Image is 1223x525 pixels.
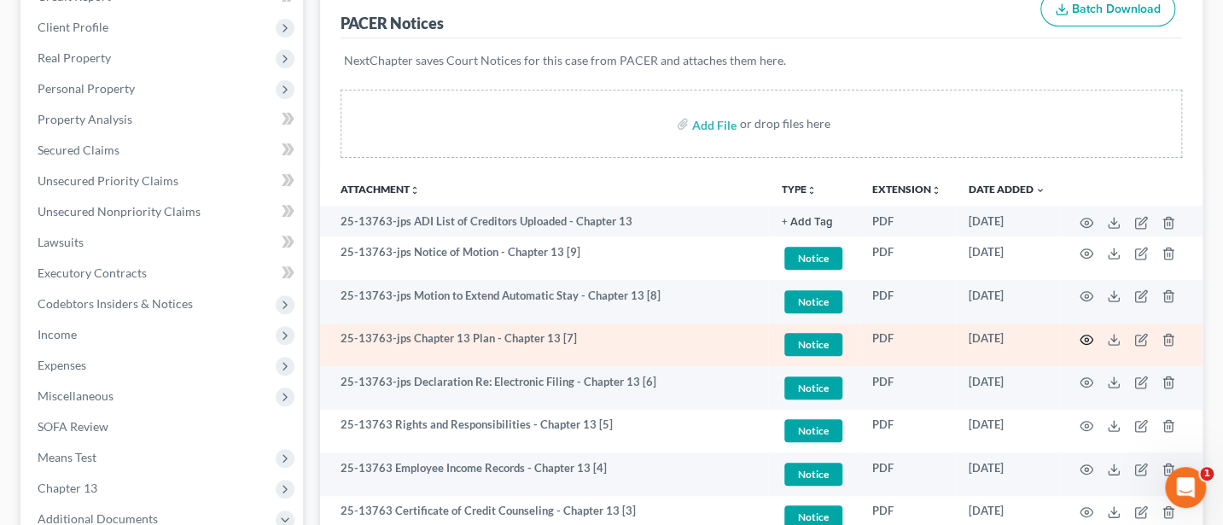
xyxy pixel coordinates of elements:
a: Notice [782,374,845,402]
a: Executory Contracts [24,258,303,289]
td: 25-13763-jps Motion to Extend Automatic Stay - Chapter 13 [8] [320,280,768,324]
span: Income [38,327,77,341]
span: Notice [784,247,842,270]
td: [DATE] [955,236,1059,280]
span: Notice [784,333,842,356]
span: SOFA Review [38,419,108,434]
td: [DATE] [955,452,1059,496]
span: Notice [784,376,842,400]
button: + Add Tag [782,217,833,228]
button: TYPEunfold_more [782,184,817,195]
td: PDF [859,410,955,453]
a: Notice [782,244,845,272]
span: Unsecured Priority Claims [38,173,178,188]
td: 25-13763 Employee Income Records - Chapter 13 [4] [320,452,768,496]
i: unfold_more [807,185,817,195]
a: Attachmentunfold_more [341,183,420,195]
span: Real Property [38,50,111,65]
td: 25-13763 Rights and Responsibilities - Chapter 13 [5] [320,410,768,453]
a: Date Added expand_more [969,183,1045,195]
span: Client Profile [38,20,108,34]
span: Notice [784,419,842,442]
span: Notice [784,463,842,486]
span: Property Analysis [38,112,132,126]
a: Notice [782,417,845,445]
a: Notice [782,460,845,488]
span: Executory Contracts [38,265,147,280]
td: PDF [859,366,955,410]
td: 25-13763-jps ADI List of Creditors Uploaded - Chapter 13 [320,206,768,236]
i: unfold_more [410,185,420,195]
div: or drop files here [740,115,830,132]
a: + Add Tag [782,213,845,230]
td: PDF [859,452,955,496]
td: [DATE] [955,206,1059,236]
td: PDF [859,206,955,236]
iframe: Intercom live chat [1165,467,1206,508]
td: PDF [859,280,955,324]
i: unfold_more [931,185,941,195]
span: Expenses [38,358,86,372]
span: Means Test [38,450,96,464]
a: SOFA Review [24,411,303,442]
span: 1 [1200,467,1214,481]
a: Unsecured Priority Claims [24,166,303,196]
a: Unsecured Nonpriority Claims [24,196,303,227]
a: Notice [782,288,845,316]
td: [DATE] [955,366,1059,410]
td: 25-13763-jps Declaration Re: Electronic Filing - Chapter 13 [6] [320,366,768,410]
td: 25-13763-jps Notice of Motion - Chapter 13 [9] [320,236,768,280]
td: PDF [859,324,955,367]
span: Notice [784,290,842,313]
span: Unsecured Nonpriority Claims [38,204,201,219]
span: Miscellaneous [38,388,114,403]
a: Lawsuits [24,227,303,258]
td: [DATE] [955,324,1059,367]
span: Chapter 13 [38,481,97,495]
td: PDF [859,236,955,280]
span: Secured Claims [38,143,119,157]
td: [DATE] [955,410,1059,453]
a: Notice [782,330,845,359]
span: Batch Download [1072,2,1161,16]
a: Property Analysis [24,104,303,135]
div: PACER Notices [341,13,444,33]
span: Lawsuits [38,235,84,249]
p: NextChapter saves Court Notices for this case from PACER and attaches them here. [344,52,1179,69]
i: expand_more [1035,185,1045,195]
a: Secured Claims [24,135,303,166]
a: Extensionunfold_more [872,183,941,195]
td: 25-13763-jps Chapter 13 Plan - Chapter 13 [7] [320,324,768,367]
span: Codebtors Insiders & Notices [38,296,193,311]
span: Personal Property [38,81,135,96]
td: [DATE] [955,280,1059,324]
